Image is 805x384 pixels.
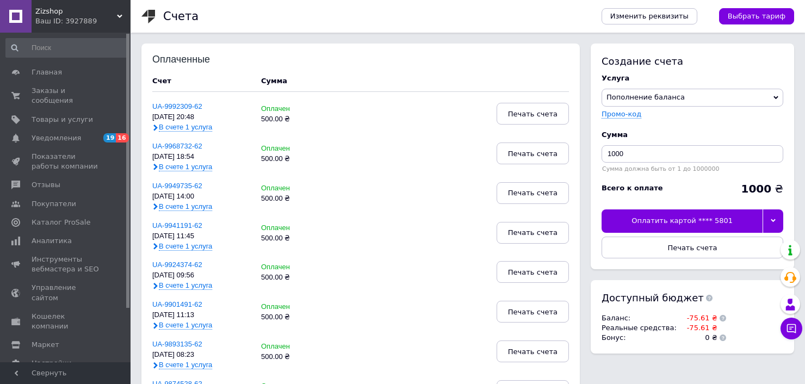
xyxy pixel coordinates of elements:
[602,209,763,232] div: Оплатить картой **** 5801
[261,195,328,203] div: 500.00 ₴
[159,321,212,330] span: В счете 1 услуга
[159,281,212,290] span: В счете 1 услуга
[508,189,558,197] span: Печать счета
[602,333,677,343] td: Бонус :
[602,165,783,172] div: Сумма должна быть от 1 до 1000000
[159,202,212,211] span: В счете 1 услуга
[667,244,717,252] span: Печать счета
[152,221,202,230] a: UA-9941191-62
[497,103,569,125] button: Печать счета
[261,274,328,282] div: 500.00 ₴
[677,323,717,333] td: -75.61 ₴
[152,182,202,190] a: UA-9949735-62
[32,86,101,106] span: Заказы и сообщения
[152,102,202,110] a: UA-9992309-62
[261,303,328,311] div: Оплачен
[261,115,328,123] div: 500.00 ₴
[163,10,199,23] h1: Счета
[602,54,783,68] div: Создание счета
[677,333,717,343] td: 0 ₴
[32,358,71,368] span: Настройки
[261,155,328,163] div: 500.00 ₴
[32,312,101,331] span: Кошелек компании
[32,199,76,209] span: Покупатели
[602,145,783,163] input: Введите сумму
[5,38,128,58] input: Поиск
[116,133,128,143] span: 16
[159,242,212,251] span: В счете 1 услуга
[497,340,569,362] button: Печать счета
[261,263,328,271] div: Оплачен
[741,183,783,194] div: ₴
[508,110,558,118] span: Печать счета
[602,110,641,118] label: Промо-код
[32,255,101,274] span: Инструменты вебмастера и SEO
[261,234,328,243] div: 500.00 ₴
[152,300,202,308] a: UA-9901491-62
[152,76,250,86] div: Счет
[677,313,717,323] td: -75.61 ₴
[32,218,90,227] span: Каталог ProSale
[32,236,72,246] span: Аналитика
[741,182,771,195] b: 1000
[159,361,212,369] span: В счете 1 услуга
[32,133,81,143] span: Уведомления
[159,123,212,132] span: В счете 1 услуга
[602,323,677,333] td: Реальные средства :
[32,67,62,77] span: Главная
[32,180,60,190] span: Отзывы
[728,11,785,21] span: Выбрать тариф
[152,261,202,269] a: UA-9924374-62
[602,130,783,140] div: Сумма
[261,145,328,153] div: Оплачен
[610,11,689,21] span: Изменить реквизиты
[35,7,117,16] span: Zizshop
[781,318,802,339] button: Чат с покупателем
[602,183,663,193] div: Всего к оплате
[508,268,558,276] span: Печать счета
[508,228,558,237] span: Печать счета
[261,76,287,86] div: Сумма
[32,283,101,302] span: Управление сайтом
[261,343,328,351] div: Оплачен
[152,153,250,161] div: [DATE] 18:54
[508,308,558,316] span: Печать счета
[602,313,677,323] td: Баланс :
[152,142,202,150] a: UA-9968732-62
[497,301,569,323] button: Печать счета
[602,73,783,83] div: Услуга
[152,351,250,359] div: [DATE] 08:23
[152,113,250,121] div: [DATE] 20:48
[152,193,250,201] div: [DATE] 14:00
[606,93,685,101] span: Пополнение баланса
[152,271,250,280] div: [DATE] 09:56
[602,237,783,258] button: Печать счета
[261,313,328,321] div: 500.00 ₴
[152,340,202,348] a: UA-9893135-62
[159,163,212,171] span: В счете 1 услуга
[261,105,328,113] div: Оплачен
[261,224,328,232] div: Оплачен
[35,16,131,26] div: Ваш ID: 3927889
[32,340,59,350] span: Маркет
[497,222,569,244] button: Печать счета
[152,311,250,319] div: [DATE] 11:13
[32,152,101,171] span: Показатели работы компании
[497,261,569,283] button: Печать счета
[152,54,224,65] div: Оплаченные
[508,348,558,356] span: Печать счета
[497,143,569,164] button: Печать счета
[152,232,250,240] div: [DATE] 11:45
[602,291,704,305] span: Доступный бюджет
[261,184,328,193] div: Оплачен
[508,150,558,158] span: Печать счета
[261,353,328,361] div: 500.00 ₴
[719,8,794,24] a: Выбрать тариф
[32,115,93,125] span: Товары и услуги
[103,133,116,143] span: 19
[497,182,569,204] button: Печать счета
[602,8,697,24] a: Изменить реквизиты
